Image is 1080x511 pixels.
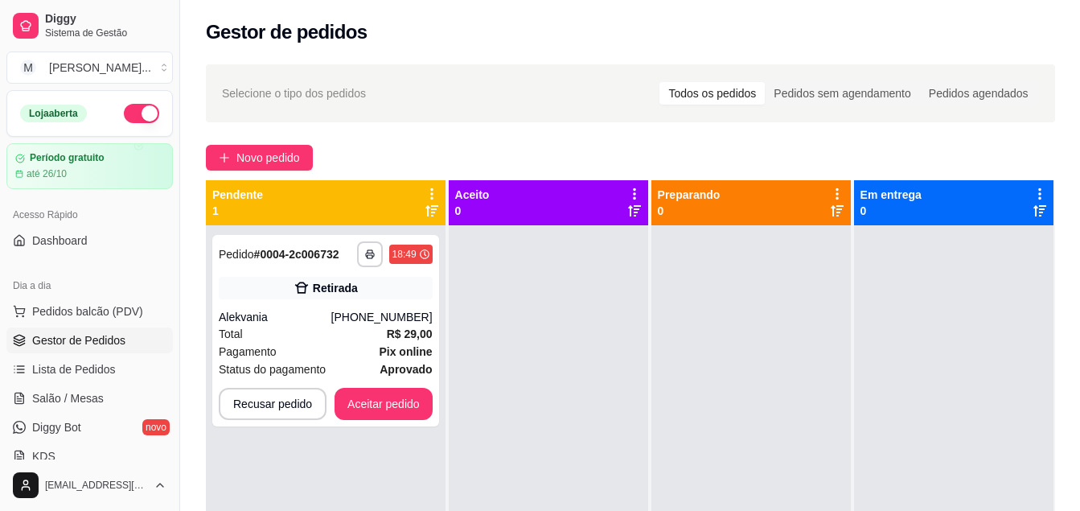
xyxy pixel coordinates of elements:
[6,385,173,411] a: Salão / Mesas
[6,443,173,469] a: KDS
[219,343,277,361] span: Pagamento
[20,105,87,122] div: Loja aberta
[380,363,432,376] strong: aprovado
[658,203,721,219] p: 0
[20,60,36,76] span: M
[32,390,104,406] span: Salão / Mesas
[6,328,173,353] a: Gestor de Pedidos
[32,448,55,464] span: KDS
[254,248,339,261] strong: # 0004-2c006732
[206,19,368,45] h2: Gestor de pedidos
[455,203,490,219] p: 0
[6,414,173,440] a: Diggy Botnovo
[49,60,151,76] div: [PERSON_NAME] ...
[30,152,105,164] article: Período gratuito
[387,328,433,340] strong: R$ 29,00
[219,325,243,343] span: Total
[32,332,125,348] span: Gestor de Pedidos
[219,388,326,420] button: Recusar pedido
[659,82,765,105] div: Todos os pedidos
[212,203,263,219] p: 1
[219,309,331,325] div: Alekvania
[6,466,173,505] button: [EMAIL_ADDRESS][DOMAIN_NAME]
[392,248,417,261] div: 18:49
[6,52,173,84] button: Select a team
[6,202,173,228] div: Acesso Rápido
[860,203,922,219] p: 0
[860,187,922,203] p: Em entrega
[920,82,1037,105] div: Pedidos agendados
[6,143,173,189] a: Período gratuitoaté 26/10
[32,233,88,249] span: Dashboard
[765,82,919,105] div: Pedidos sem agendamento
[6,273,173,299] div: Dia a dia
[45,479,147,492] span: [EMAIL_ADDRESS][DOMAIN_NAME]
[219,248,254,261] span: Pedido
[455,187,490,203] p: Aceito
[6,356,173,382] a: Lista de Pedidos
[222,84,366,102] span: Selecione o tipo dos pedidos
[124,104,159,123] button: Alterar Status
[45,12,166,27] span: Diggy
[6,6,173,45] a: DiggySistema de Gestão
[32,303,143,319] span: Pedidos balcão (PDV)
[32,361,116,377] span: Lista de Pedidos
[331,309,433,325] div: [PHONE_NUMBER]
[379,345,432,358] strong: Pix online
[658,187,721,203] p: Preparando
[32,419,81,435] span: Diggy Bot
[6,299,173,324] button: Pedidos balcão (PDV)
[219,361,326,378] span: Status do pagamento
[212,187,263,203] p: Pendente
[206,145,313,171] button: Novo pedido
[6,228,173,253] a: Dashboard
[313,280,358,296] div: Retirada
[45,27,166,39] span: Sistema de Gestão
[335,388,433,420] button: Aceitar pedido
[236,149,300,167] span: Novo pedido
[219,152,230,163] span: plus
[27,167,67,180] article: até 26/10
